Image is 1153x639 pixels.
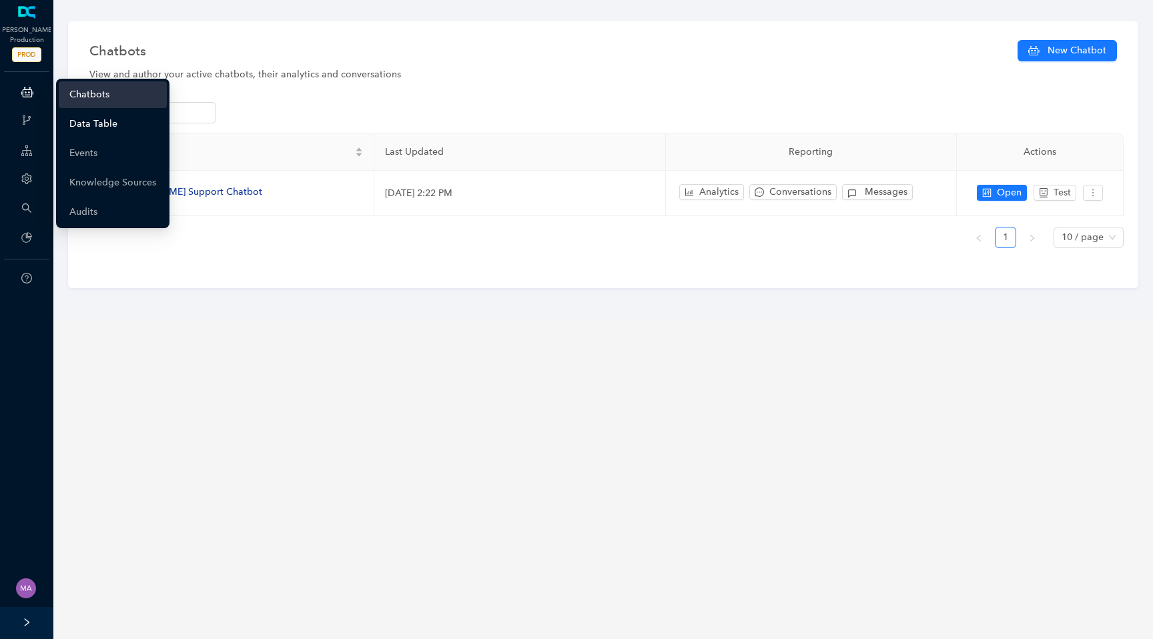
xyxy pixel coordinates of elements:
[89,67,1117,82] div: View and author your active chatbots, their analytics and conversations
[1062,227,1116,247] span: 10 / page
[69,140,97,167] a: Events
[374,134,665,171] th: Last Updated
[21,273,32,283] span: question-circle
[699,185,739,199] span: Analytics
[21,232,32,243] span: pie-chart
[666,134,957,171] th: Reporting
[110,186,262,197] span: [PERSON_NAME] Support Chatbot
[1054,185,1071,200] span: Test
[977,185,1027,201] button: controlOpen
[1028,234,1036,242] span: right
[1088,188,1098,197] span: more
[749,184,837,200] button: messageConversations
[997,185,1022,200] span: Open
[1022,227,1043,248] li: Next Page
[685,187,694,197] span: bar-chart
[1034,185,1076,201] button: robotTest
[957,134,1124,171] th: Actions
[16,578,36,598] img: 261dd2395eed1481b052019273ba48bf
[842,184,913,200] button: Messages
[89,40,146,61] span: Chatbots
[975,234,983,242] span: left
[69,111,117,137] a: Data Table
[94,145,352,159] span: Name
[69,81,109,108] a: Chatbots
[755,187,764,197] span: message
[21,203,32,213] span: search
[679,184,744,200] button: bar-chartAnalytics
[865,185,907,199] span: Messages
[982,188,992,197] span: control
[995,227,1016,248] li: 1
[374,171,665,216] td: [DATE] 2:22 PM
[21,115,32,125] span: branches
[12,47,41,62] span: PROD
[968,227,990,248] li: Previous Page
[1054,227,1124,248] div: Page Size
[69,169,156,196] a: Knowledge Sources
[968,227,990,248] button: left
[769,185,831,199] span: Conversations
[1083,185,1103,201] button: more
[1039,188,1048,197] span: robot
[69,199,97,225] a: Audits
[1022,227,1043,248] button: right
[1048,43,1106,58] span: New Chatbot
[996,227,1016,247] a: 1
[1018,40,1117,61] button: New Chatbot
[21,173,32,184] span: setting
